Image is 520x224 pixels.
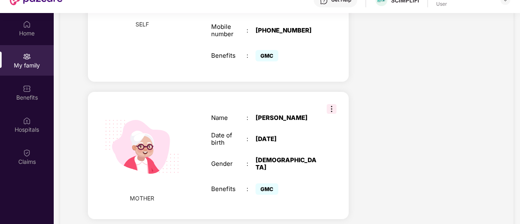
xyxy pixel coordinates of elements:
div: Name [211,114,247,122]
div: : [247,52,256,59]
img: svg+xml;base64,PHN2ZyBpZD0iSG9zcGl0YWxzIiB4bWxucz0iaHR0cDovL3d3dy53My5vcmcvMjAwMC9zdmciIHdpZHRoPS... [23,117,31,125]
span: MOTHER [130,194,154,203]
img: svg+xml;base64,PHN2ZyBpZD0iSG9tZSIgeG1sbnM9Imh0dHA6Ly93d3cudzMub3JnLzIwMDAvc3ZnIiB3aWR0aD0iMjAiIG... [23,20,31,28]
div: : [247,27,256,34]
img: svg+xml;base64,PHN2ZyB3aWR0aD0iMjAiIGhlaWdodD0iMjAiIHZpZXdCb3g9IjAgMCAyMCAyMCIgZmlsbD0ibm9uZSIgeG... [23,52,31,61]
div: Mobile number [211,23,247,38]
img: svg+xml;base64,PHN2ZyB3aWR0aD0iMzIiIGhlaWdodD0iMzIiIHZpZXdCb3g9IjAgMCAzMiAzMiIgZmlsbD0ibm9uZSIgeG... [327,104,336,114]
img: svg+xml;base64,PHN2ZyBpZD0iQ2xhaW0iIHhtbG5zPSJodHRwOi8vd3d3LnczLm9yZy8yMDAwL3N2ZyIgd2lkdGg9IjIwIi... [23,149,31,157]
img: svg+xml;base64,PHN2ZyBpZD0iQmVuZWZpdHMiIHhtbG5zPSJodHRwOi8vd3d3LnczLm9yZy8yMDAwL3N2ZyIgd2lkdGg9Ij... [23,85,31,93]
div: User [436,1,493,7]
div: Benefits [211,52,247,59]
img: svg+xml;base64,PHN2ZyB4bWxucz0iaHR0cDovL3d3dy53My5vcmcvMjAwMC9zdmciIHdpZHRoPSIyMjQiIGhlaWdodD0iMT... [95,100,189,194]
span: GMC [256,183,278,195]
div: Gender [211,160,247,167]
div: : [247,160,256,167]
div: Benefits [211,185,247,193]
div: [PHONE_NUMBER] [256,27,317,34]
span: GMC [256,50,278,61]
span: SELF [135,20,149,29]
div: [DEMOGRAPHIC_DATA] [256,157,317,171]
div: [PERSON_NAME] [256,114,317,122]
div: [DATE] [256,135,317,143]
div: : [247,185,256,193]
div: Date of birth [211,132,247,146]
div: : [247,135,256,143]
div: : [247,114,256,122]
